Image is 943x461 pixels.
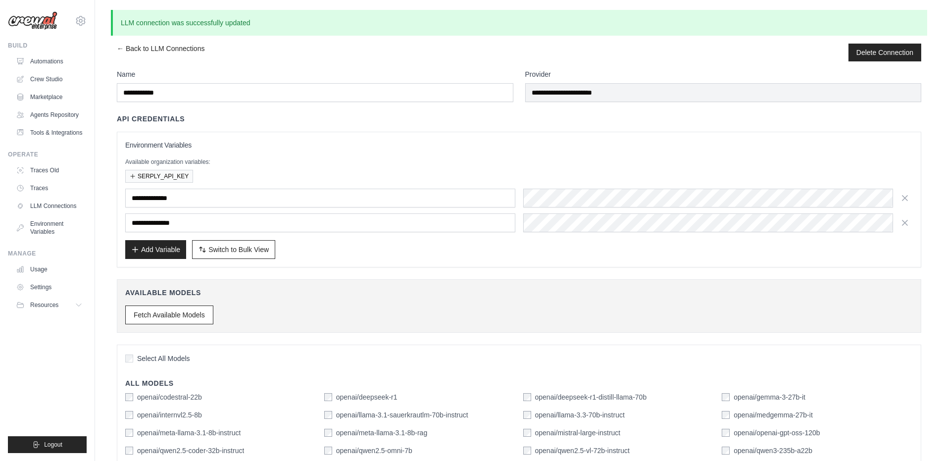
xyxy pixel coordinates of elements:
h4: Available Models [125,288,913,298]
label: openai/meta-llama-3.1-8b-instruct [137,428,241,438]
input: openai/llama-3.1-sauerkrautlm-70b-instruct [324,411,332,419]
button: Resources [12,297,87,313]
label: openai/meta-llama-3.1-8b-rag [336,428,427,438]
label: openai/internvl2.5-8b [137,410,202,420]
a: Environment Variables [12,216,87,240]
label: openai/qwen2.5-coder-32b-instruct [137,446,244,456]
p: Available organization variables: [125,158,913,166]
input: openai/qwen2.5-coder-32b-instruct [125,447,133,455]
a: Agents Repository [12,107,87,123]
div: Manage [8,250,87,257]
input: openai/llama-3.3-70b-instruct [523,411,531,419]
span: Switch to Bulk View [208,245,269,255]
input: openai/internvl2.5-8b [125,411,133,419]
span: Logout [44,441,62,449]
input: openai/meta-llama-3.1-8b-instruct [125,429,133,437]
label: openai/gemma-3-27b-it [734,392,805,402]
a: Traces [12,180,87,196]
a: Marketplace [12,89,87,105]
button: Logout [8,436,87,453]
label: openai/qwen2.5-omni-7b [336,446,412,456]
a: Traces Old [12,162,87,178]
input: openai/qwen2.5-vl-72b-instruct [523,447,531,455]
label: openai/deepseek-r1-distill-llama-70b [535,392,647,402]
a: LLM Connections [12,198,87,214]
label: Name [117,69,513,79]
label: openai/medgemma-27b-it [734,410,813,420]
label: Provider [525,69,922,79]
button: SERPLY_API_KEY [125,170,193,183]
label: openai/qwen2.5-vl-72b-instruct [535,446,630,456]
a: Automations [12,53,87,69]
img: Logo [8,11,57,30]
label: openai/openai-gpt-oss-120b [734,428,820,438]
input: openai/qwen3-235b-a22b [722,447,730,455]
input: openai/openai-gpt-oss-120b [722,429,730,437]
input: openai/deepseek-r1 [324,393,332,401]
label: openai/codestral-22b [137,392,202,402]
input: openai/meta-llama-3.1-8b-rag [324,429,332,437]
div: Build [8,42,87,50]
a: Crew Studio [12,71,87,87]
h3: Environment Variables [125,140,913,150]
span: Resources [30,301,58,309]
input: openai/medgemma-27b-it [722,411,730,419]
input: openai/qwen2.5-omni-7b [324,447,332,455]
input: openai/deepseek-r1-distill-llama-70b [523,393,531,401]
button: Add Variable [125,240,186,259]
label: openai/llama-3.1-sauerkrautlm-70b-instruct [336,410,468,420]
h4: API Credentials [117,114,185,124]
a: Tools & Integrations [12,125,87,141]
label: openai/llama-3.3-70b-instruct [535,410,625,420]
input: openai/codestral-22b [125,393,133,401]
div: Operate [8,151,87,158]
label: openai/deepseek-r1 [336,392,397,402]
button: Delete Connection [856,48,913,57]
a: ← Back to LLM Connections [117,44,204,61]
p: LLM connection was successfully updated [111,10,927,36]
input: openai/mistral-large-instruct [523,429,531,437]
button: Switch to Bulk View [192,240,275,259]
span: Select All Models [137,354,190,363]
button: Fetch Available Models [125,306,213,324]
input: openai/gemma-3-27b-it [722,393,730,401]
label: openai/qwen3-235b-a22b [734,446,812,456]
a: Settings [12,279,87,295]
label: openai/mistral-large-instruct [535,428,621,438]
a: Usage [12,261,87,277]
h4: All Models [125,378,913,388]
input: Select All Models [125,355,133,362]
